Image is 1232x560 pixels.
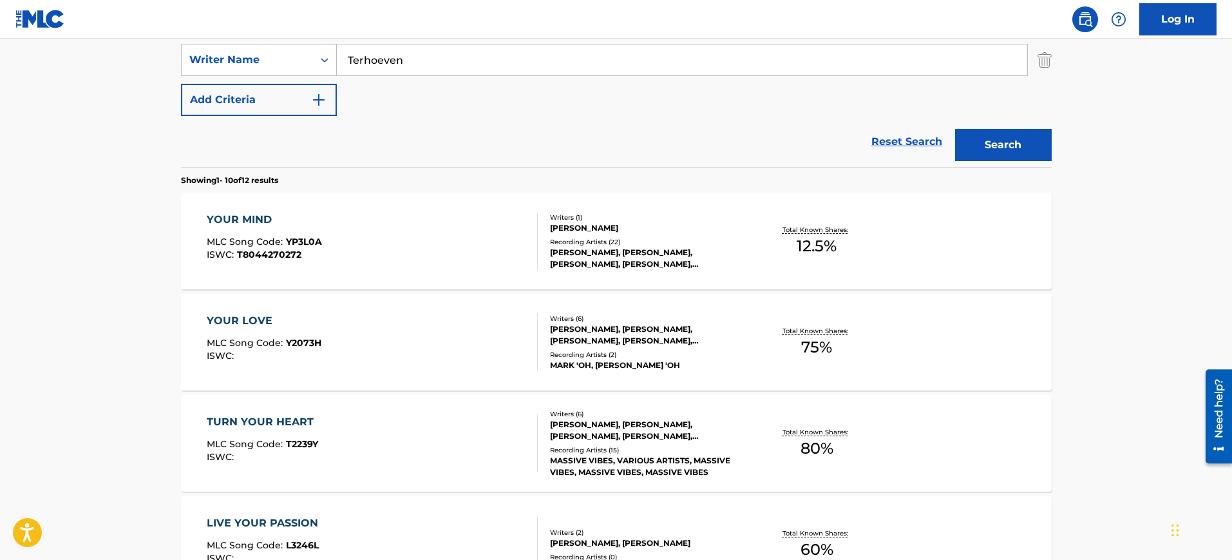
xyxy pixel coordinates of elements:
[286,337,321,349] span: Y2073H
[1038,44,1052,76] img: Delete Criterion
[15,10,65,28] img: MLC Logo
[1077,12,1093,27] img: search
[286,539,319,551] span: L3246L
[207,212,322,227] div: YOUR MIND
[181,193,1052,289] a: YOUR MINDMLC Song Code:YP3L0AISWC:T8044270272Writers (1)[PERSON_NAME]Recording Artists (22)[PERSO...
[550,419,744,442] div: [PERSON_NAME], [PERSON_NAME], [PERSON_NAME], [PERSON_NAME], [PERSON_NAME], [PERSON_NAME]
[311,92,327,108] img: 9d2ae6d4665cec9f34b9.svg
[181,84,337,116] button: Add Criteria
[1139,3,1217,35] a: Log In
[550,360,744,371] div: MARK 'OH, [PERSON_NAME] 'OH
[207,236,286,247] span: MLC Song Code :
[550,409,744,419] div: Writers ( 6 )
[1171,511,1179,550] div: Drag
[782,225,851,235] p: Total Known Shares:
[181,294,1052,391] a: YOUR LOVEMLC Song Code:Y2073HISWC:Writers (6)[PERSON_NAME], [PERSON_NAME], [PERSON_NAME], [PERSON...
[237,249,301,260] span: T8044270272
[550,528,744,537] div: Writers ( 2 )
[207,451,237,463] span: ISWC :
[286,236,322,247] span: YP3L0A
[955,129,1052,161] button: Search
[207,313,321,329] div: YOUR LOVE
[550,445,744,455] div: Recording Artists ( 15 )
[801,437,833,460] span: 80 %
[286,438,318,450] span: T2239Y
[801,336,832,359] span: 75 %
[865,128,949,156] a: Reset Search
[550,537,744,549] div: [PERSON_NAME], [PERSON_NAME]
[550,455,744,478] div: MASSIVE VIBES, VARIOUS ARTISTS, MASSIVE VIBES, MASSIVE VIBES, MASSIVE VIBES
[181,4,1052,168] form: Search Form
[550,314,744,323] div: Writers ( 6 )
[797,235,837,258] span: 12.5 %
[1072,6,1098,32] a: Public Search
[207,337,286,349] span: MLC Song Code :
[181,175,278,186] p: Showing 1 - 10 of 12 results
[207,516,325,531] div: LIVE YOUR PASSION
[1168,498,1232,560] iframe: Chat Widget
[207,539,286,551] span: MLC Song Code :
[207,249,237,260] span: ISWC :
[550,237,744,247] div: Recording Artists ( 22 )
[550,323,744,347] div: [PERSON_NAME], [PERSON_NAME], [PERSON_NAME], [PERSON_NAME], [PERSON_NAME], [PERSON_NAME]
[1106,6,1132,32] div: Help
[550,247,744,270] div: [PERSON_NAME], [PERSON_NAME], [PERSON_NAME], [PERSON_NAME], [PERSON_NAME]
[181,395,1052,492] a: TURN YOUR HEARTMLC Song Code:T2239YISWC:Writers (6)[PERSON_NAME], [PERSON_NAME], [PERSON_NAME], [...
[1196,365,1232,468] iframe: Resource Center
[782,528,851,538] p: Total Known Shares:
[207,350,237,362] span: ISWC :
[550,350,744,360] div: Recording Artists ( 2 )
[1111,12,1126,27] img: help
[550,213,744,222] div: Writers ( 1 )
[782,326,851,336] p: Total Known Shares:
[207,414,320,430] div: TURN YOUR HEART
[189,52,305,68] div: Writer Name
[207,438,286,450] span: MLC Song Code :
[550,222,744,234] div: [PERSON_NAME]
[782,427,851,437] p: Total Known Shares:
